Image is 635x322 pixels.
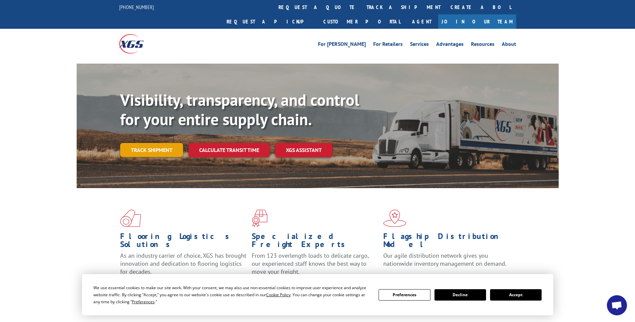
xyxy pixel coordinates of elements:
a: Agent [405,14,438,29]
a: [PHONE_NUMBER] [119,4,154,10]
a: XGS ASSISTANT [275,143,332,157]
a: Learn More > [383,274,467,281]
h1: Specialized Freight Experts [252,232,378,252]
div: Cookie Consent Prompt [82,274,553,315]
a: Services [410,42,429,49]
a: Track shipment [120,143,183,157]
span: As an industry carrier of choice, XGS has brought innovation and dedication to flooring logistics... [120,252,246,275]
a: About [502,42,516,49]
a: Request a pickup [222,14,318,29]
button: Decline [434,289,486,301]
img: xgs-icon-flagship-distribution-model-red [383,210,406,227]
span: Cookie Policy [266,292,291,298]
h1: Flooring Logistics Solutions [120,232,247,252]
a: For Retailers [373,42,403,49]
a: Advantages [436,42,464,49]
p: From 123 overlength loads to delicate cargo, our experienced staff knows the best way to move you... [252,252,378,281]
a: Resources [471,42,494,49]
img: xgs-icon-focused-on-flooring-red [252,210,267,227]
span: Our agile distribution network gives you nationwide inventory management on demand. [383,252,506,267]
b: Visibility, transparency, and control for your entire supply chain. [120,89,359,130]
a: For [PERSON_NAME] [318,42,366,49]
span: Preferences [132,299,155,305]
a: Join Our Team [438,14,516,29]
div: We use essential cookies to make our site work. With your consent, we may also use non-essential ... [93,284,371,305]
h1: Flagship Distribution Model [383,232,510,252]
button: Accept [490,289,542,301]
img: xgs-icon-total-supply-chain-intelligence-red [120,210,141,227]
a: Open chat [607,295,627,315]
button: Preferences [379,289,430,301]
a: Calculate transit time [188,143,270,157]
a: Customer Portal [318,14,405,29]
